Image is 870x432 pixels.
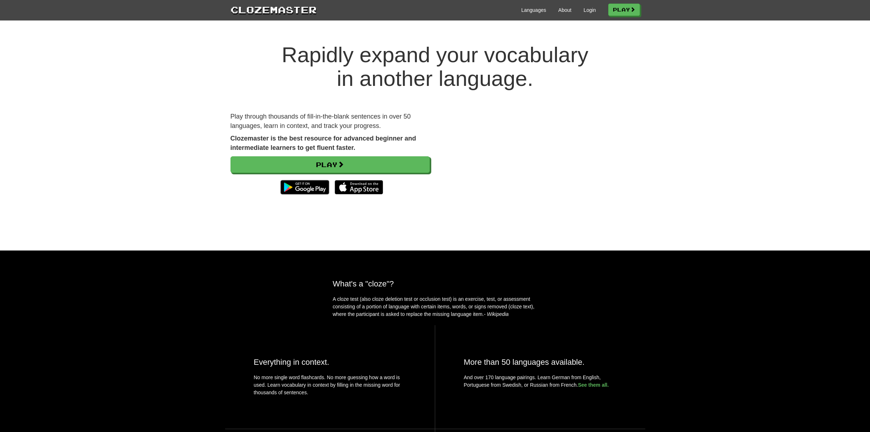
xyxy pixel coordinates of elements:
a: See them all. [578,382,609,388]
a: About [558,6,572,14]
a: Play [608,4,640,16]
a: Languages [521,6,546,14]
a: Login [583,6,596,14]
p: A cloze test (also cloze deletion test or occlusion test) is an exercise, test, or assessment con... [333,295,538,318]
p: No more single word flashcards. No more guessing how a word is used. Learn vocabulary in context ... [254,374,406,400]
img: Get it on Google Play [277,176,332,198]
p: And over 170 language pairings. Learn German from English, Portuguese from Swedish, or Russian fr... [464,374,617,389]
a: Clozemaster [231,3,317,16]
em: - Wikipedia [484,311,509,317]
img: Download_on_the_App_Store_Badge_US-UK_135x40-25178aeef6eb6b83b96f5f2d004eda3bffbb37122de64afbaef7... [335,180,383,194]
h2: More than 50 languages available. [464,358,617,367]
h2: What's a "cloze"? [333,279,538,288]
strong: Clozemaster is the best resource for advanced beginner and intermediate learners to get fluent fa... [231,135,416,151]
a: Play [231,156,430,173]
h2: Everything in context. [254,358,406,367]
p: Play through thousands of fill-in-the-blank sentences in over 50 languages, learn in context, and... [231,112,430,130]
